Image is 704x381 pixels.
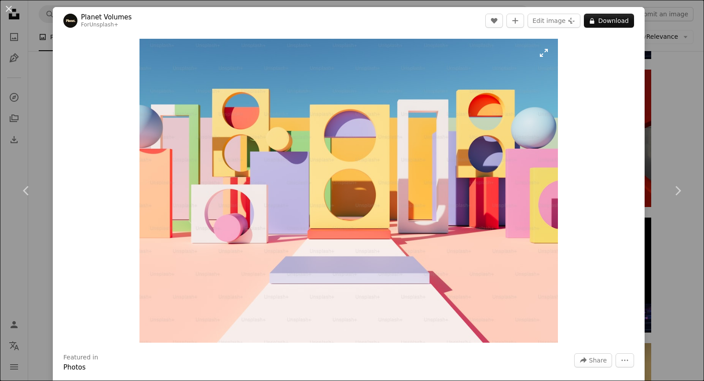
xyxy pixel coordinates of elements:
a: Photos [63,363,86,371]
button: Share this image [574,353,612,367]
a: Planet Volumes [81,13,132,22]
button: Zoom in on this image [139,39,558,343]
a: Unsplash+ [89,22,118,28]
button: More Actions [616,353,634,367]
div: For [81,22,132,29]
span: Share [589,354,607,367]
button: Download [584,14,634,28]
button: Edit image [528,14,580,28]
button: Like [485,14,503,28]
img: Go to Planet Volumes's profile [63,14,77,28]
h3: Featured in [63,353,98,362]
button: Add to Collection [506,14,524,28]
a: Next [651,148,704,233]
img: A large number of colorful blocks on a white surface [139,39,558,343]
